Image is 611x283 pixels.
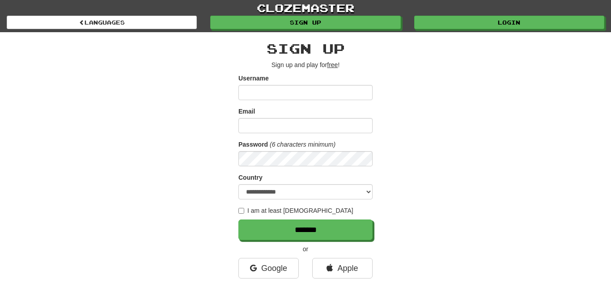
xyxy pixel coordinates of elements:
a: Sign up [210,16,400,29]
label: I am at least [DEMOGRAPHIC_DATA] [238,206,353,215]
label: Email [238,107,255,116]
u: free [327,61,338,68]
p: Sign up and play for ! [238,60,373,69]
label: Country [238,173,263,182]
input: I am at least [DEMOGRAPHIC_DATA] [238,208,244,214]
a: Login [414,16,604,29]
a: Google [238,258,299,279]
label: Username [238,74,269,83]
p: or [238,245,373,253]
a: Apple [312,258,373,279]
label: Password [238,140,268,149]
a: Languages [7,16,197,29]
em: (6 characters minimum) [270,141,335,148]
h2: Sign up [238,41,373,56]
